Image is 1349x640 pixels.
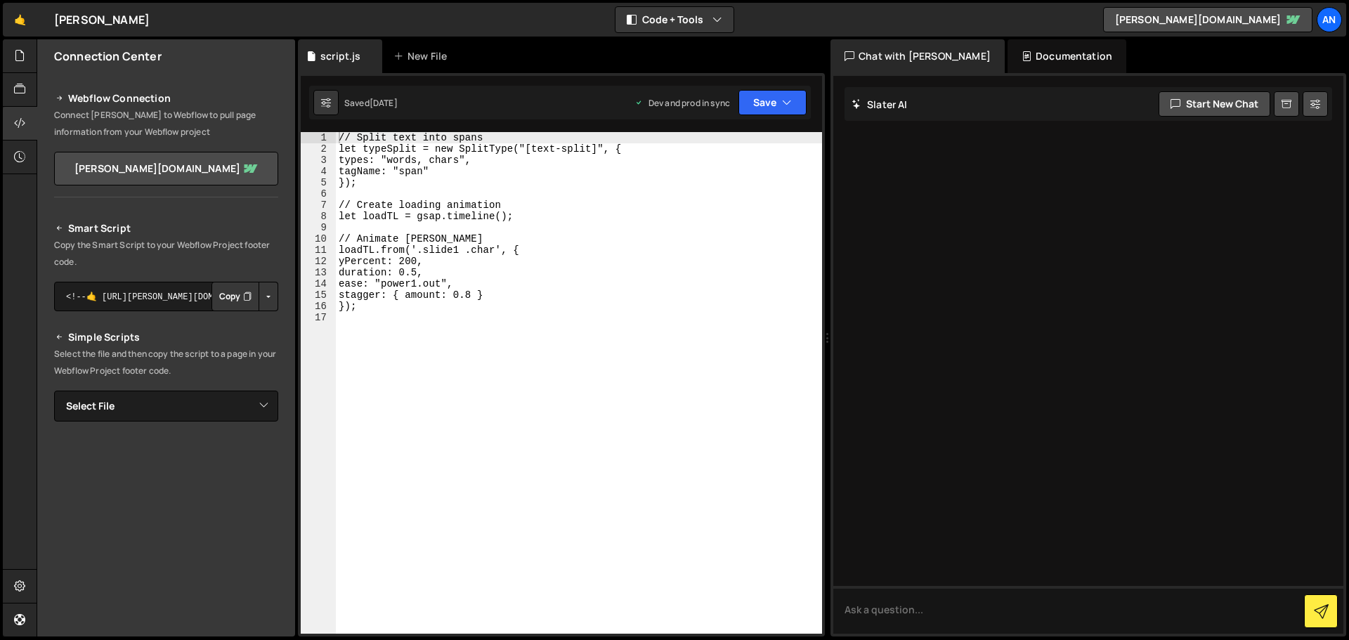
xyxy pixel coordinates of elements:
[370,97,398,109] div: [DATE]
[301,278,336,289] div: 14
[634,97,730,109] div: Dev and prod in sync
[54,152,278,185] a: [PERSON_NAME][DOMAIN_NAME]
[54,346,278,379] p: Select the file and then copy the script to a page in your Webflow Project footer code.
[54,220,278,237] h2: Smart Script
[54,11,150,28] div: [PERSON_NAME]
[1317,7,1342,32] a: An
[301,211,336,222] div: 8
[301,233,336,244] div: 10
[54,90,278,107] h2: Webflow Connection
[301,312,336,323] div: 17
[1159,91,1270,117] button: Start new chat
[301,289,336,301] div: 15
[320,49,360,63] div: script.js
[301,200,336,211] div: 7
[301,143,336,155] div: 2
[3,3,37,37] a: 🤙
[301,155,336,166] div: 3
[211,282,278,311] div: Button group with nested dropdown
[301,256,336,267] div: 12
[54,237,278,270] p: Copy the Smart Script to your Webflow Project footer code.
[54,445,280,571] iframe: YouTube video player
[852,98,908,111] h2: Slater AI
[393,49,452,63] div: New File
[615,7,734,32] button: Code + Tools
[301,132,336,143] div: 1
[301,166,336,177] div: 4
[738,90,807,115] button: Save
[344,97,398,109] div: Saved
[301,177,336,188] div: 5
[301,267,336,278] div: 13
[211,282,259,311] button: Copy
[830,39,1005,73] div: Chat with [PERSON_NAME]
[301,188,336,200] div: 6
[1008,39,1126,73] div: Documentation
[301,222,336,233] div: 9
[54,282,278,311] textarea: <!--🤙 [URL][PERSON_NAME][DOMAIN_NAME]> <script>document.addEventListener("DOMContentLoaded", func...
[54,48,162,64] h2: Connection Center
[301,244,336,256] div: 11
[1103,7,1312,32] a: [PERSON_NAME][DOMAIN_NAME]
[301,301,336,312] div: 16
[54,329,278,346] h2: Simple Scripts
[54,107,278,141] p: Connect [PERSON_NAME] to Webflow to pull page information from your Webflow project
